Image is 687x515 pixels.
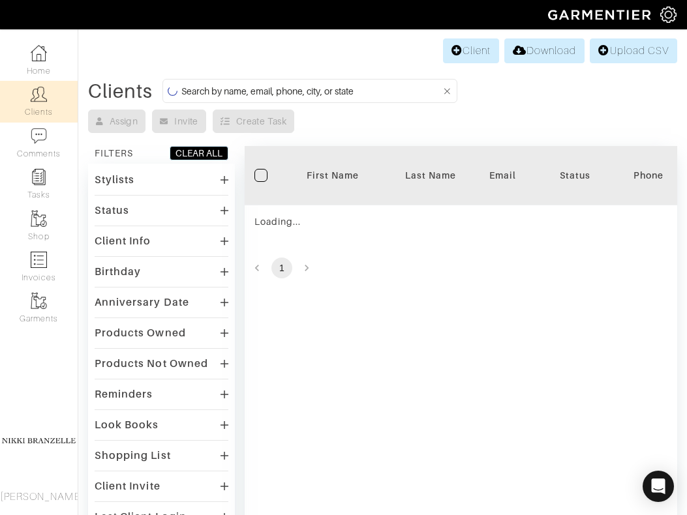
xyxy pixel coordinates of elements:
img: comment-icon-a0a6a9ef722e966f86d9cbdc48e553b5cf19dbc54f86b18d962a5391bc8f6eb6.png [31,128,47,144]
a: Download [504,38,585,63]
div: Clients [88,85,153,98]
th: Toggle SortBy [284,146,382,205]
th: Toggle SortBy [382,146,480,205]
th: Toggle SortBy [526,146,624,205]
div: CLEAR ALL [176,147,222,160]
div: Shopping List [95,449,171,462]
button: page 1 [271,257,292,278]
div: Anniversary Date [95,296,189,309]
div: First Name [294,169,372,182]
div: Phone [634,169,664,182]
div: Stylists [95,173,134,186]
nav: pagination navigation [245,257,677,278]
div: Open Intercom Messenger [643,471,674,502]
img: garments-icon-b7da505a4dc4fd61783c78ac3ca0ef83fa9d6f193b1c9dc38574b1d14d53ca28.png [31,211,47,227]
div: FILTERS [95,147,133,160]
div: Birthday [95,265,141,278]
img: dashboard-icon-dbcd8f5a0b271acd01030246c82b418ddd0df26cd7fceb0bd07c9910d44c42f6.png [31,45,47,61]
div: Status [536,169,614,182]
input: Search by name, email, phone, city, or state [181,83,441,99]
div: Loading... [254,215,516,228]
div: Status [95,204,129,217]
div: Reminders [95,388,153,401]
button: CLEAR ALL [170,146,228,160]
img: gear-icon-white-bd11855cb880d31180b6d7d6211b90ccbf57a29d726f0c71d8c61bd08dd39cc2.png [660,7,677,23]
div: Look Books [95,419,159,432]
img: garmentier-logo-header-white-b43fb05a5012e4ada735d5af1a66efaba907eab6374d6393d1fbf88cb4ef424d.png [542,3,660,26]
div: Client Info [95,235,151,248]
div: Email [489,169,516,182]
img: reminder-icon-8004d30b9f0a5d33ae49ab947aed9ed385cf756f9e5892f1edd6e32f2345188e.png [31,169,47,185]
img: clients-icon-6bae9207a08558b7cb47a8932f037763ab4055f8c8b6bfacd5dc20c3e0201464.png [31,86,47,102]
div: Products Not Owned [95,357,208,370]
div: Client Invite [95,480,160,493]
a: Client [443,38,499,63]
a: Upload CSV [590,38,677,63]
div: Last Name [391,169,470,182]
img: garments-icon-b7da505a4dc4fd61783c78ac3ca0ef83fa9d6f193b1c9dc38574b1d14d53ca28.png [31,293,47,309]
img: orders-icon-0abe47150d42831381b5fb84f609e132dff9fe21cb692f30cb5eec754e2cba89.png [31,252,47,268]
div: Products Owned [95,327,186,340]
